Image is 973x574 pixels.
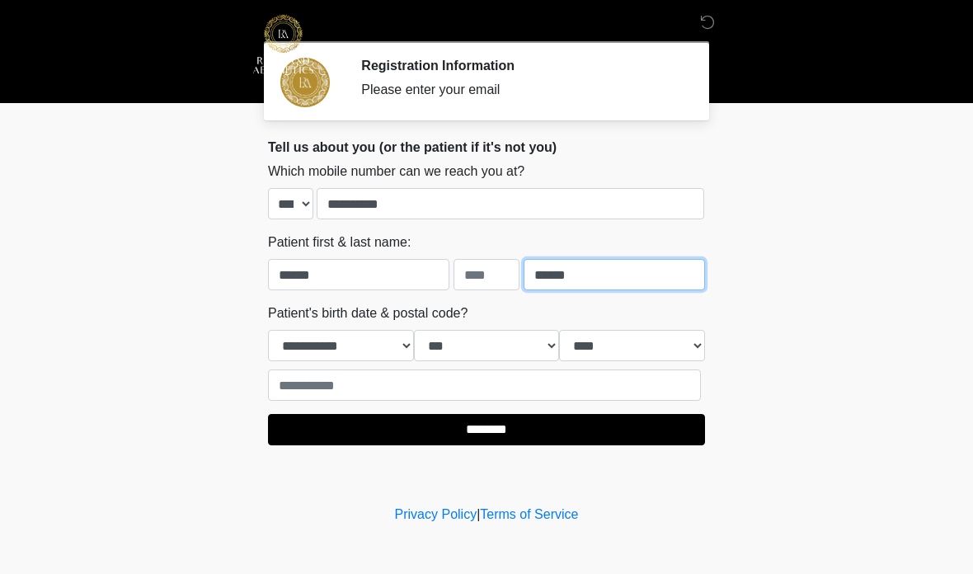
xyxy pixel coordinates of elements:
h2: Tell us about you (or the patient if it's not you) [268,139,705,155]
label: Patient first & last name: [268,233,411,252]
div: Please enter your email [361,80,680,100]
a: Terms of Service [480,507,578,521]
a: | [477,507,480,521]
label: Which mobile number can we reach you at? [268,162,524,181]
a: Privacy Policy [395,507,477,521]
img: Richland Aesthetics Logo [251,12,315,76]
label: Patient's birth date & postal code? [268,303,468,323]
